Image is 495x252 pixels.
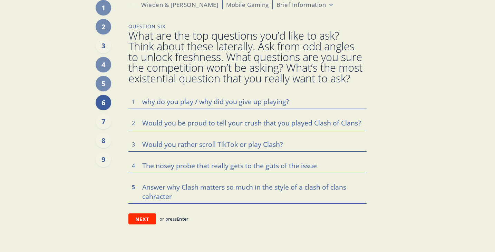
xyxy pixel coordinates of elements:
span: Enter [177,216,188,222]
p: or press [159,216,188,222]
button: Brief Information [276,1,335,9]
div: 5 [96,76,111,91]
span: What are the top questions you’d like to ask? Think about these laterally. Ask from odd angles to... [128,30,367,84]
textarea: Would you be proud to tell your crush that you played Clash of Clans? [128,115,367,130]
p: Mobile Gaming [226,1,269,9]
div: 2 [96,19,111,34]
textarea: why do you play / why did you give up playing? [128,94,367,109]
p: Question Six [128,23,367,30]
div: 6 [96,95,111,110]
p: Brief Information [276,1,326,9]
span: 2 [132,119,135,127]
span: 3 [132,141,135,148]
textarea: Answer why Clash matters so much in the style of a clash of clans cahracter [128,180,367,203]
span: 1 [132,98,135,105]
div: 4 [96,57,111,72]
span: 4 [132,162,135,170]
span: 5 [132,183,135,191]
div: 8 [96,133,111,148]
p: Wieden & [PERSON_NAME] [141,1,219,9]
textarea: Would you rather scroll TikTok or play Clash? [128,137,367,151]
div: 3 [96,38,111,53]
button: Next [128,213,156,224]
div: 9 [96,152,111,167]
div: 7 [96,114,111,129]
